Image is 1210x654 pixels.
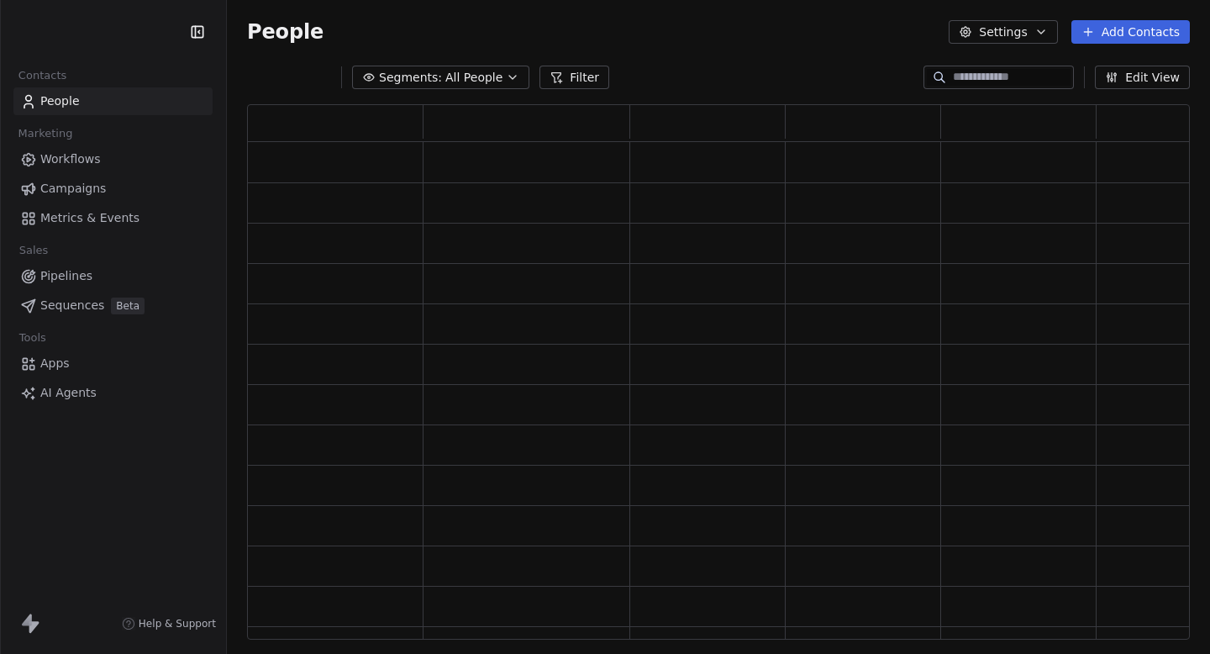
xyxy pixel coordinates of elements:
[122,617,216,630] a: Help & Support
[13,204,213,232] a: Metrics & Events
[111,298,145,314] span: Beta
[40,150,101,168] span: Workflows
[40,297,104,314] span: Sequences
[12,238,55,263] span: Sales
[13,379,213,407] a: AI Agents
[247,19,324,45] span: People
[13,292,213,319] a: SequencesBeta
[13,175,213,203] a: Campaigns
[13,350,213,377] a: Apps
[1071,20,1190,44] button: Add Contacts
[13,87,213,115] a: People
[40,209,139,227] span: Metrics & Events
[379,69,442,87] span: Segments:
[40,267,92,285] span: Pipelines
[949,20,1057,44] button: Settings
[13,262,213,290] a: Pipelines
[13,145,213,173] a: Workflows
[445,69,502,87] span: All People
[539,66,609,89] button: Filter
[40,355,70,372] span: Apps
[11,63,74,88] span: Contacts
[11,121,80,146] span: Marketing
[139,617,216,630] span: Help & Support
[40,384,97,402] span: AI Agents
[1095,66,1190,89] button: Edit View
[40,180,106,198] span: Campaigns
[40,92,80,110] span: People
[12,325,53,351] span: Tools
